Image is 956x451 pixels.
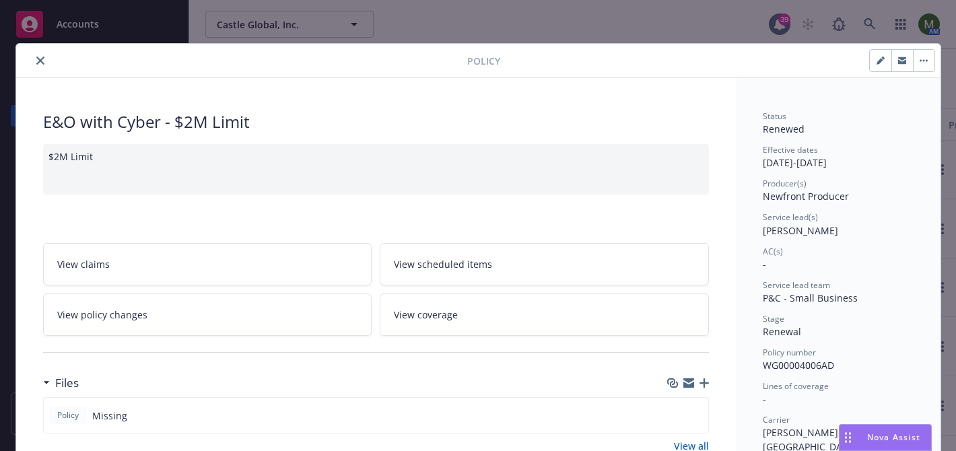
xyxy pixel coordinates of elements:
span: Status [763,110,786,122]
a: View coverage [380,293,709,336]
span: - [763,392,766,405]
span: View coverage [394,308,458,322]
div: Drag to move [840,425,856,450]
span: Missing [92,409,127,423]
button: close [32,53,48,69]
h3: Files [55,374,79,392]
a: View claims [43,243,372,285]
span: [PERSON_NAME] [763,224,838,237]
div: E&O with Cyber - $2M Limit [43,110,709,133]
div: [DATE] - [DATE] [763,144,914,170]
span: WG00004006AD [763,359,834,372]
a: View policy changes [43,293,372,336]
span: Renewed [763,123,805,135]
span: Newfront Producer [763,190,849,203]
span: Renewal [763,325,801,338]
span: Nova Assist [867,431,920,443]
span: Policy [55,409,81,421]
span: Policy [467,54,500,68]
span: AC(s) [763,246,783,257]
span: Effective dates [763,144,818,155]
a: View scheduled items [380,243,709,285]
span: View scheduled items [394,257,492,271]
span: Carrier [763,414,790,425]
span: Service lead team [763,279,830,291]
span: Service lead(s) [763,211,818,223]
div: $2M Limit [43,144,709,195]
div: Files [43,374,79,392]
span: View claims [57,257,110,271]
span: P&C - Small Business [763,291,858,304]
span: Lines of coverage [763,380,829,392]
button: Nova Assist [839,424,932,451]
span: Policy number [763,347,816,358]
span: Stage [763,313,784,324]
span: - [763,258,766,271]
span: Producer(s) [763,178,807,189]
span: View policy changes [57,308,147,322]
